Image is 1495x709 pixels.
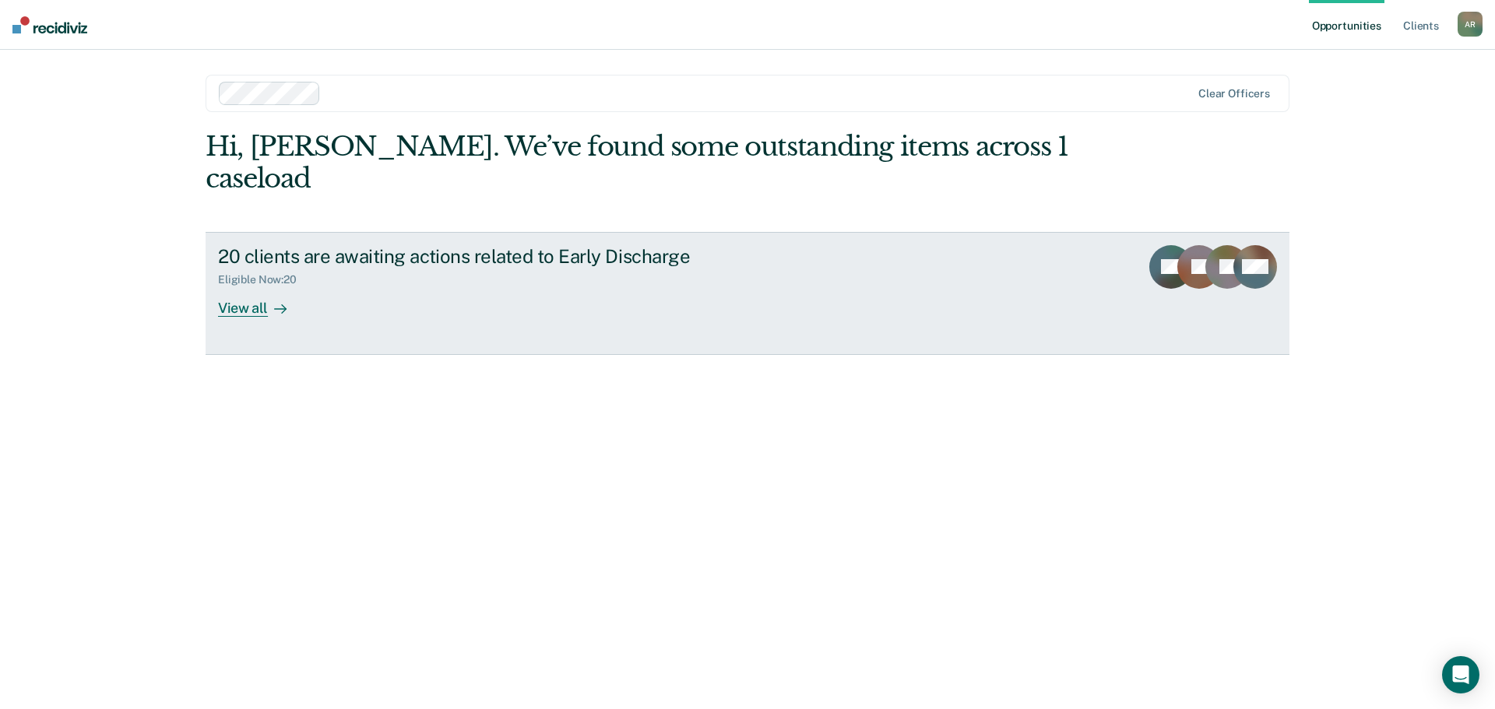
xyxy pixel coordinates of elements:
img: Recidiviz [12,16,87,33]
a: 20 clients are awaiting actions related to Early DischargeEligible Now:20View all [206,232,1289,355]
div: Open Intercom Messenger [1442,656,1479,693]
div: A R [1458,12,1483,37]
div: View all [218,286,305,317]
div: Clear officers [1198,87,1270,100]
button: AR [1458,12,1483,37]
div: Eligible Now : 20 [218,273,309,286]
div: Hi, [PERSON_NAME]. We’ve found some outstanding items across 1 caseload [206,131,1073,195]
div: 20 clients are awaiting actions related to Early Discharge [218,245,765,268]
